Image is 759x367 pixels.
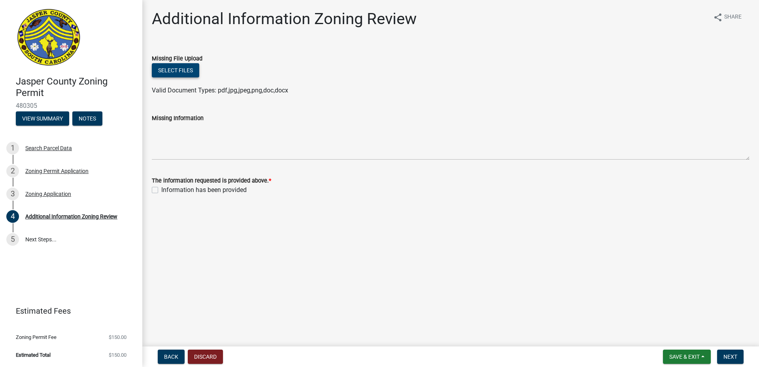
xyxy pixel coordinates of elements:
[6,165,19,177] div: 2
[669,354,700,360] span: Save & Exit
[25,168,89,174] div: Zoning Permit Application
[152,63,199,77] button: Select files
[6,210,19,223] div: 4
[724,13,742,22] span: Share
[6,188,19,200] div: 3
[152,87,288,94] span: Valid Document Types: pdf,jpg,jpeg,png,doc,docx
[717,350,744,364] button: Next
[663,350,711,364] button: Save & Exit
[25,145,72,151] div: Search Parcel Data
[16,111,69,126] button: View Summary
[16,8,82,68] img: Jasper County, South Carolina
[109,352,126,358] span: $150.00
[723,354,737,360] span: Next
[152,56,202,62] label: Missing File Upload
[152,178,271,184] label: The information requested is provided above.
[6,142,19,154] div: 1
[16,116,69,122] wm-modal-confirm: Summary
[713,13,723,22] i: share
[72,116,102,122] wm-modal-confirm: Notes
[161,185,247,195] label: Information has been provided
[25,191,71,197] div: Zoning Application
[109,335,126,340] span: $150.00
[16,76,136,99] h4: Jasper County Zoning Permit
[707,9,748,25] button: shareShare
[16,335,57,340] span: Zoning Permit Fee
[158,350,185,364] button: Back
[16,102,126,109] span: 480305
[25,214,117,219] div: Additional Information Zoning Review
[152,116,204,121] label: Missing Information
[6,303,130,319] a: Estimated Fees
[72,111,102,126] button: Notes
[164,354,178,360] span: Back
[152,9,417,28] h1: Additional Information Zoning Review
[6,233,19,246] div: 5
[188,350,223,364] button: Discard
[16,352,51,358] span: Estimated Total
